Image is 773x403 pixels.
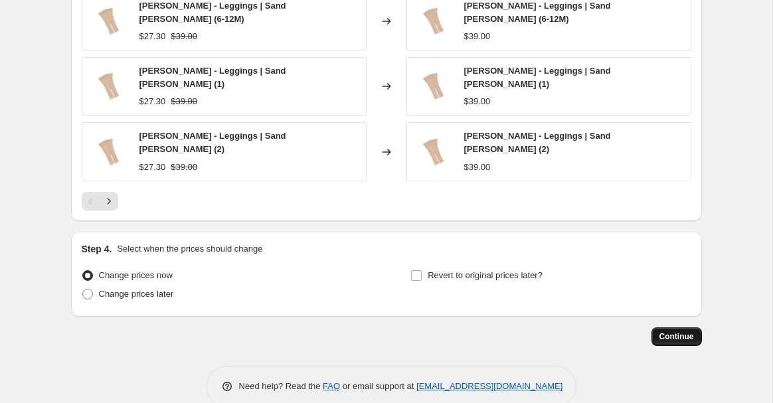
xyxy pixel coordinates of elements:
[464,66,611,89] span: [PERSON_NAME] - Leggings | Sand [PERSON_NAME] (1)
[139,30,166,43] div: $27.30
[659,331,694,342] span: Continue
[464,131,611,154] span: [PERSON_NAME] - Leggings | Sand [PERSON_NAME] (2)
[239,381,323,391] span: Need help? Read the
[428,270,543,280] span: Revert to original prices later?
[323,381,340,391] a: FAQ
[99,270,173,280] span: Change prices now
[414,1,454,41] img: ziggy-lou-leggings-sand-fleck-leggings-ziggy-lou-766583_80x.jpg
[464,30,491,43] div: $39.00
[340,381,416,391] span: or email support at
[89,1,129,41] img: ziggy-lou-leggings-sand-fleck-leggings-ziggy-lou-766583_80x.jpg
[99,289,174,299] span: Change prices later
[171,30,197,43] strike: $39.00
[89,66,129,106] img: ziggy-lou-leggings-sand-fleck-leggings-ziggy-lou-766583_80x.jpg
[139,66,286,89] span: [PERSON_NAME] - Leggings | Sand [PERSON_NAME] (1)
[414,132,454,172] img: ziggy-lou-leggings-sand-fleck-leggings-ziggy-lou-766583_80x.jpg
[414,66,454,106] img: ziggy-lou-leggings-sand-fleck-leggings-ziggy-lou-766583_80x.jpg
[139,161,166,174] div: $27.30
[89,132,129,172] img: ziggy-lou-leggings-sand-fleck-leggings-ziggy-lou-766583_80x.jpg
[464,1,611,24] span: [PERSON_NAME] - Leggings | Sand [PERSON_NAME] (6-12M)
[139,131,286,154] span: [PERSON_NAME] - Leggings | Sand [PERSON_NAME] (2)
[171,95,197,108] strike: $39.00
[139,1,286,24] span: [PERSON_NAME] - Leggings | Sand [PERSON_NAME] (6-12M)
[464,95,491,108] div: $39.00
[171,161,197,174] strike: $39.00
[82,242,112,256] h2: Step 4.
[464,161,491,174] div: $39.00
[416,381,562,391] a: [EMAIL_ADDRESS][DOMAIN_NAME]
[117,242,262,256] p: Select when the prices should change
[100,192,118,210] button: Next
[651,327,702,346] button: Continue
[82,192,118,210] nav: Pagination
[139,95,166,108] div: $27.30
